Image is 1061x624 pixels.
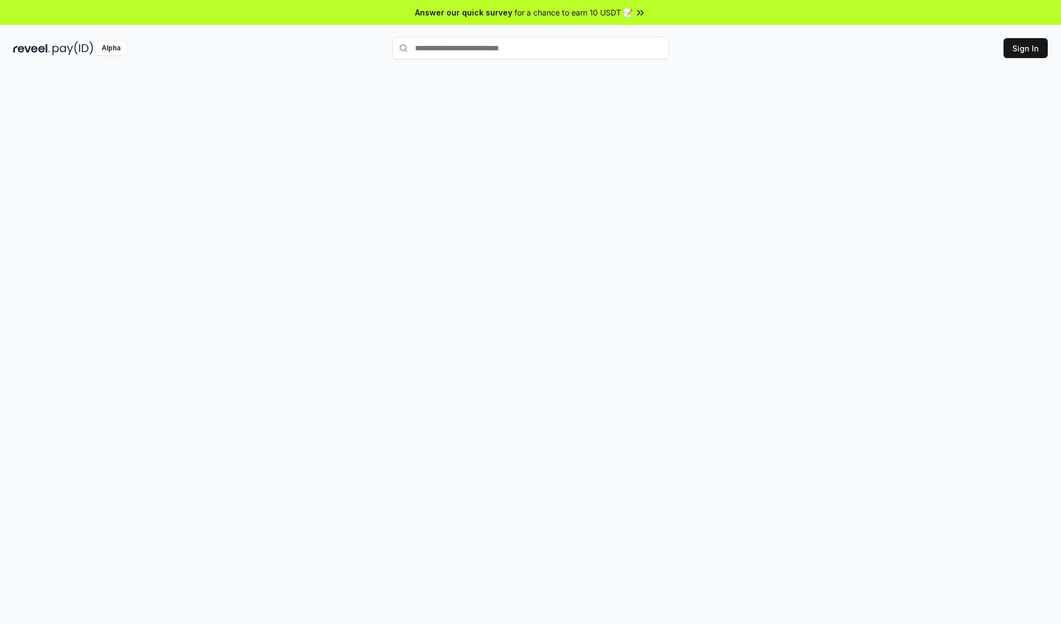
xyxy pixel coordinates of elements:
img: reveel_dark [13,41,50,55]
div: Alpha [96,41,127,55]
span: Answer our quick survey [415,7,512,18]
img: pay_id [52,41,93,55]
span: for a chance to earn 10 USDT 📝 [514,7,633,18]
button: Sign In [1004,38,1048,58]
